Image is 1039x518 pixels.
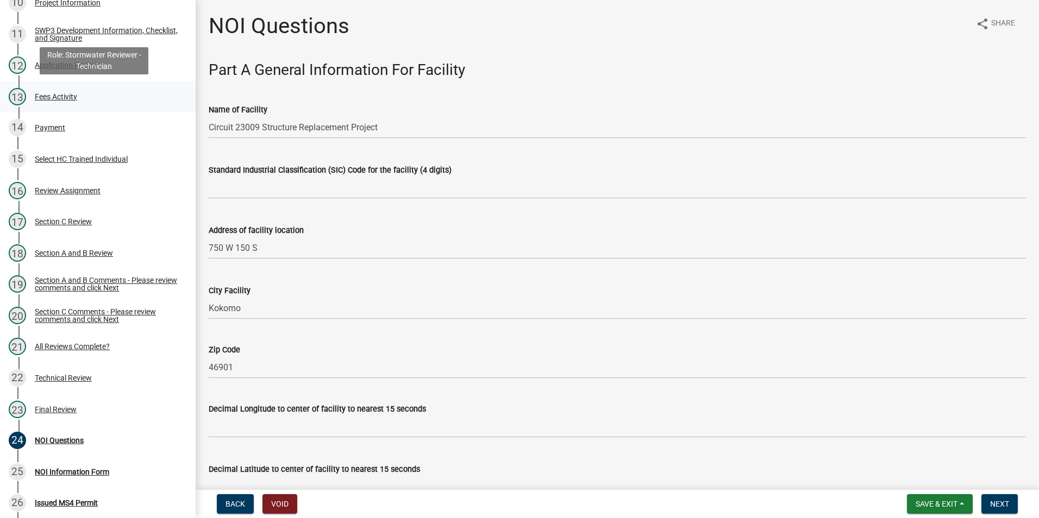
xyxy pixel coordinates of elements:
div: Section A and B Comments - Please review comments and click Next [35,276,178,292]
label: Name of Facility [209,106,267,114]
div: 17 [9,213,26,230]
div: 21 [9,338,26,355]
div: NOI Questions [35,437,84,444]
button: Void [262,494,297,514]
div: 12 [9,56,26,74]
div: Review Assignment [35,187,101,194]
div: 15 [9,150,26,168]
div: Section C Review [35,218,92,225]
div: 13 [9,88,26,105]
div: 18 [9,244,26,262]
span: Back [226,500,245,508]
label: Decimal Latitude to center of facility to nearest 15 seconds [209,466,420,473]
div: All Reviews Complete? [35,343,110,350]
h1: NOI Questions [209,13,349,39]
span: Save & Exit [916,500,957,508]
div: Final Review [35,406,77,413]
div: 26 [9,494,26,511]
div: 16 [9,182,26,199]
div: NOI Information Form [35,468,109,476]
label: Decimal Longitude to center of facility to nearest 15 seconds [209,406,426,413]
span: Next [990,500,1009,508]
label: Standard Industrial Classification (SIC) Code for the facility (4 digits) [209,167,452,174]
div: 22 [9,369,26,387]
div: Fees Activity [35,93,77,100]
div: SWP3 Development Information, Checklist, and Signature [35,27,178,42]
div: Issued MS4 Permit [35,499,98,507]
button: Back [217,494,254,514]
div: Payment [35,124,65,131]
span: Share [991,17,1015,30]
label: City Facility [209,287,251,295]
div: 11 [9,26,26,43]
i: share [976,17,989,30]
div: Section A and B Review [35,249,113,257]
div: Application Review [35,61,98,69]
button: Save & Exit [907,494,973,514]
div: 19 [9,275,26,293]
div: Section C Comments - Please review comments and click Next [35,308,178,323]
div: Select HC Trained Individual [35,155,128,163]
h3: Part A General Information For Facility [209,61,1026,79]
div: 14 [9,119,26,136]
div: 23 [9,401,26,418]
label: Address of facility location [209,227,304,235]
div: 25 [9,463,26,481]
div: Role: Stormwater Reviewer - Technician [40,47,148,74]
button: Next [981,494,1018,514]
button: shareShare [967,13,1024,34]
div: Technical Review [35,374,92,382]
label: Zip Code [209,346,240,354]
div: 20 [9,307,26,324]
div: 24 [9,432,26,449]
